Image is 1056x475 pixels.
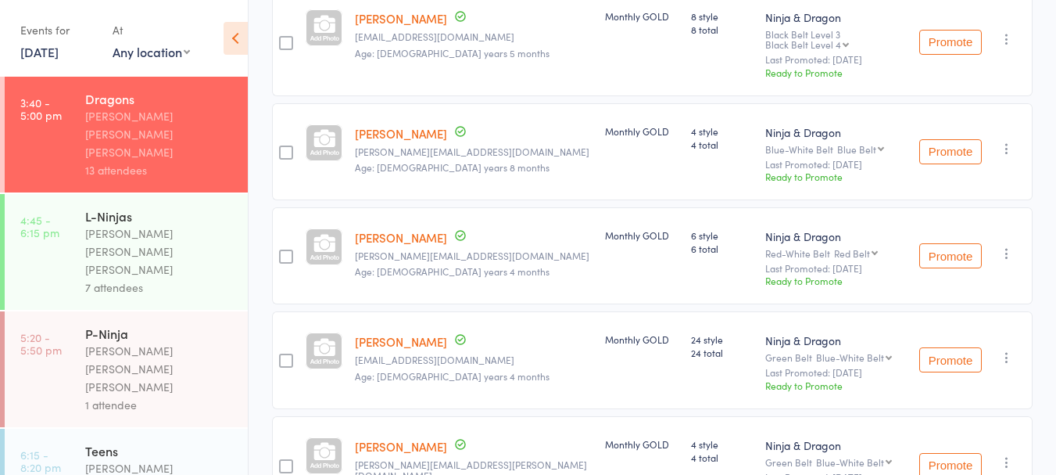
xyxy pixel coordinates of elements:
span: 6 style [691,229,753,242]
div: Green Belt [765,457,907,467]
div: Dragons [85,90,234,107]
span: Age: [DEMOGRAPHIC_DATA] years 8 months [355,160,549,174]
time: 5:20 - 5:50 pm [20,331,62,356]
div: [PERSON_NAME] [PERSON_NAME] [PERSON_NAME] [85,225,234,279]
div: [PERSON_NAME] [PERSON_NAME] [PERSON_NAME] [85,107,234,161]
div: Blue Belt [837,144,876,154]
div: [PERSON_NAME] [PERSON_NAME] [PERSON_NAME] [85,342,234,396]
small: a.ohandjanian@gmail.com [355,31,592,42]
small: Last Promoted: [DATE] [765,367,907,378]
div: Black Belt Level 4 [765,39,841,49]
small: alison.kerjean@gmail.com [355,146,592,157]
div: Monthly GOLD [605,333,678,346]
small: Koolbrige@gmail.com [355,354,592,365]
div: Ninja & Dragon [765,229,907,244]
a: [PERSON_NAME] [355,10,447,27]
div: Any location [113,43,190,60]
time: 3:40 - 5:00 pm [20,96,62,121]
span: 4 total [691,138,753,151]
span: 4 style [691,437,753,451]
div: 7 attendees [85,279,234,297]
div: Monthly GOLD [605,124,678,138]
div: 1 attendee [85,396,234,414]
div: Ninja & Dragon [765,124,907,140]
div: Events for [20,17,97,43]
a: 4:45 -6:15 pmL-Ninjas[PERSON_NAME] [PERSON_NAME] [PERSON_NAME]7 attendees [5,194,248,310]
span: 8 style [691,9,753,23]
span: Age: [DEMOGRAPHIC_DATA] years 4 months [355,264,549,278]
div: Ready to Promote [765,379,907,392]
div: Monthly GOLD [605,437,678,451]
button: Promote [919,139,982,164]
button: Promote [919,30,982,55]
span: 4 total [691,451,753,464]
div: Ninja & Dragon [765,437,907,453]
time: 4:45 - 6:15 pm [20,214,59,239]
a: 3:40 -5:00 pmDragons[PERSON_NAME] [PERSON_NAME] [PERSON_NAME]13 attendees [5,77,248,193]
div: Ninja & Dragon [765,333,907,348]
div: Blue-White Belt [765,144,907,154]
div: Teens [85,442,234,459]
div: P-Ninja [85,325,234,342]
button: Promote [919,243,982,268]
a: [PERSON_NAME] [355,229,447,246]
div: Red Belt [834,248,870,258]
span: 4 style [691,124,753,138]
div: Green Belt [765,352,907,362]
a: [PERSON_NAME] [355,125,447,142]
small: Last Promoted: [DATE] [765,263,907,274]
time: 6:15 - 8:20 pm [20,448,61,473]
button: Promote [919,347,982,372]
span: 24 total [691,346,753,359]
small: mike_pham_@hotmail.com [355,250,592,261]
div: Monthly GOLD [605,229,678,242]
div: Monthly GOLD [605,9,678,23]
a: [PERSON_NAME] [355,438,447,455]
span: 24 style [691,333,753,346]
span: 8 total [691,23,753,36]
a: [PERSON_NAME] [355,333,447,350]
span: Age: [DEMOGRAPHIC_DATA] years 4 months [355,369,549,383]
div: Ready to Promote [765,274,907,287]
div: Ninja & Dragon [765,9,907,25]
small: Last Promoted: [DATE] [765,159,907,170]
div: Ready to Promote [765,170,907,183]
div: Red-White Belt [765,248,907,258]
small: Last Promoted: [DATE] [765,54,907,65]
a: 5:20 -5:50 pmP-Ninja[PERSON_NAME] [PERSON_NAME] [PERSON_NAME]1 attendee [5,311,248,427]
div: Black Belt Level 3 [765,29,907,49]
div: At [113,17,190,43]
div: 13 attendees [85,161,234,179]
span: 6 total [691,242,753,255]
div: Ready to Promote [765,66,907,79]
span: Age: [DEMOGRAPHIC_DATA] years 5 months [355,46,549,59]
div: Blue-White Belt [816,457,884,467]
a: [DATE] [20,43,59,60]
div: Blue-White Belt [816,352,884,362]
div: L-Ninjas [85,207,234,225]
